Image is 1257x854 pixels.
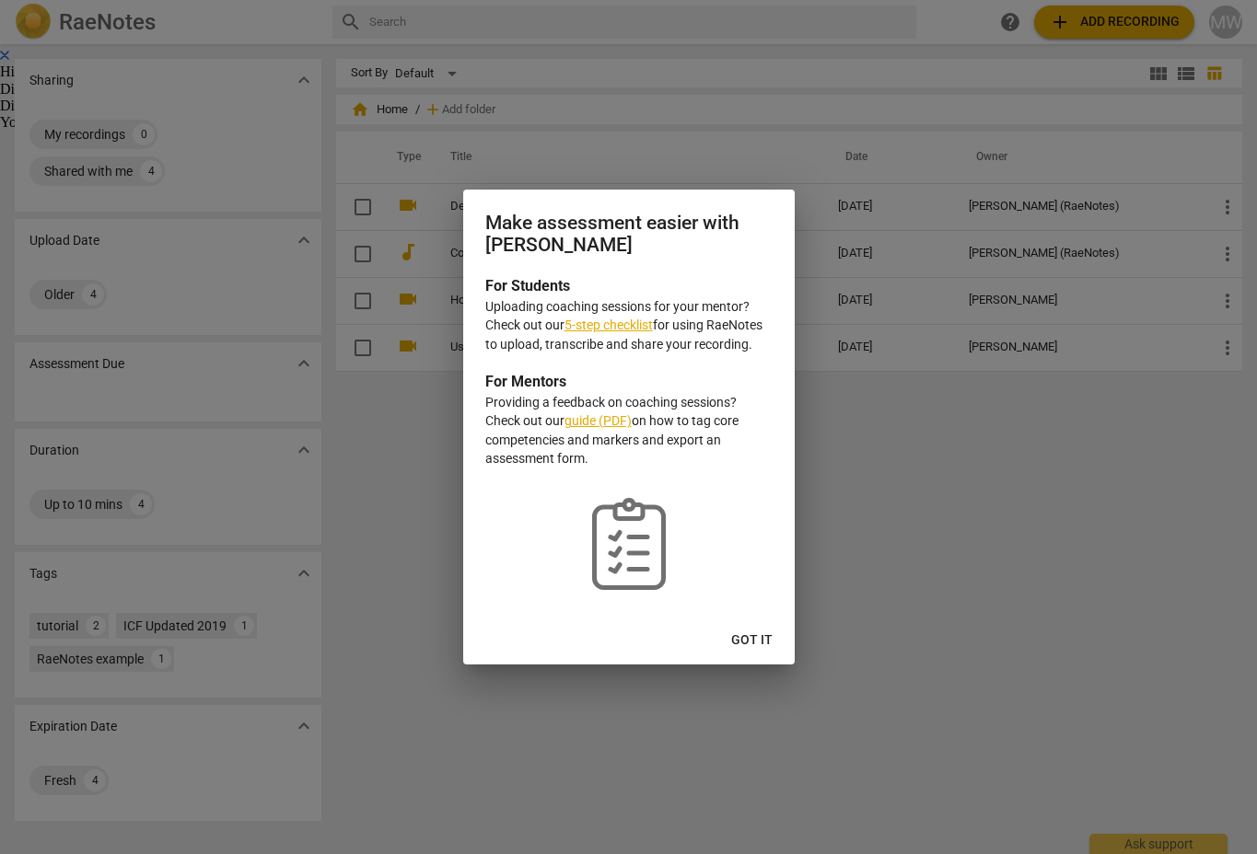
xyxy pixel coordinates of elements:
a: guide (PDF) [564,413,632,428]
b: For Students [485,277,570,294]
h2: Make assessment easier with [PERSON_NAME] [485,212,773,257]
b: For Mentors [485,373,566,390]
a: 5-step checklist [564,317,653,332]
span: Got it [731,631,773,650]
p: Uploading coaching sessions for your mentor? Check out our for using RaeNotes to upload, transcri... [485,297,773,354]
button: Got it [716,624,787,657]
p: Providing a feedback on coaching sessions? Check out our on how to tag core competencies and mark... [485,393,773,468]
